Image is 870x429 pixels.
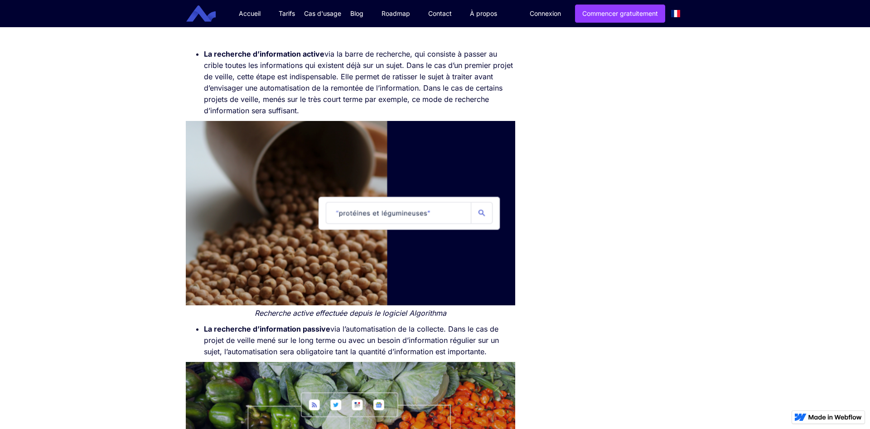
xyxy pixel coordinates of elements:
a: Connexion [523,5,568,22]
em: Recherche active effectuée depuis le logiciel Algorithma [255,308,446,318]
li: via l’automatisation de la collecte. Dans le cas de projet de veille mené sur le long terme ou av... [204,323,515,357]
li: via la barre de recherche, qui consiste à passer au crible toutes les informations qui existent d... [204,48,515,116]
a: Commencer gratuitement [575,5,665,23]
p: ‍ [186,33,515,44]
strong: La recherche d’information active [204,49,324,58]
img: Recherche active effectuée depuis le logiciel Algorithma [186,121,515,305]
a: home [193,5,222,22]
strong: La recherche d’information passive [204,324,330,333]
img: Made in Webflow [808,415,862,420]
div: Cas d'usage [304,9,341,18]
